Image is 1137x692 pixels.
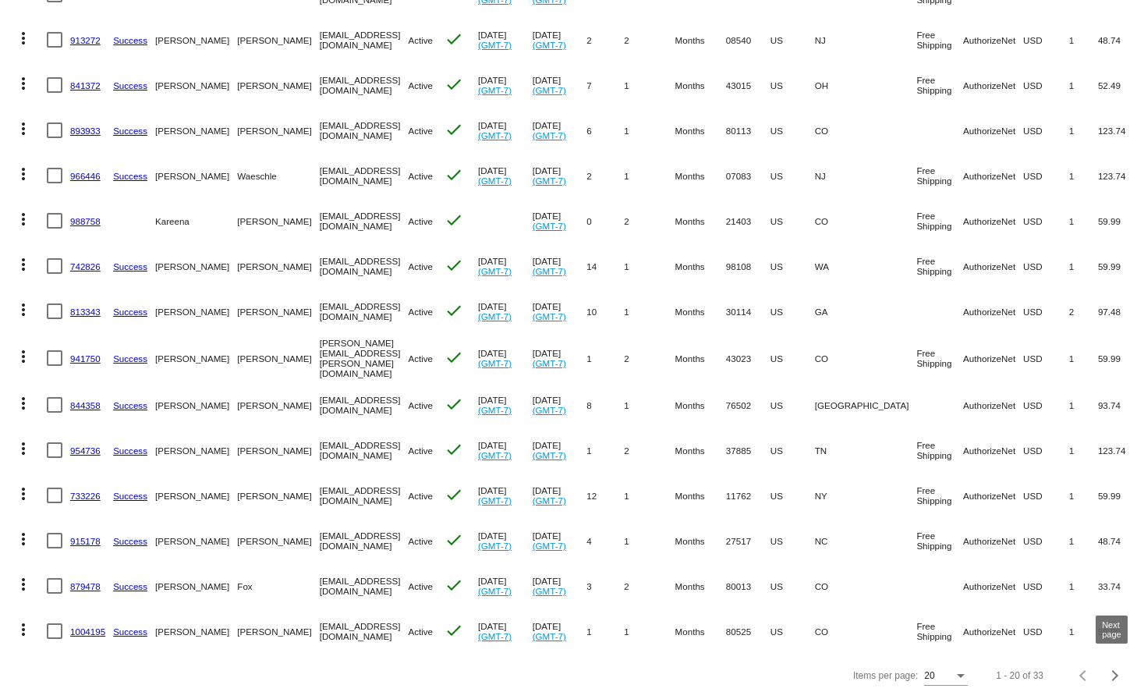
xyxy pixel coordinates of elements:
[320,108,409,153] mat-cell: [EMAIL_ADDRESS][DOMAIN_NAME]
[533,85,566,95] a: (GMT-7)
[624,609,675,654] mat-cell: 1
[478,541,512,551] a: (GMT-7)
[478,85,512,95] a: (GMT-7)
[533,40,566,50] a: (GMT-7)
[675,382,726,428] mat-cell: Months
[1023,198,1069,243] mat-cell: USD
[70,536,101,546] a: 915178
[586,153,624,198] mat-cell: 2
[815,289,917,334] mat-cell: GA
[815,518,917,563] mat-cell: NC
[1069,473,1098,518] mat-cell: 1
[770,518,815,563] mat-cell: US
[237,563,319,609] mat-cell: Fox
[478,563,533,609] mat-cell: [DATE]
[815,243,917,289] mat-cell: WA
[14,255,33,274] mat-icon: more_vert
[963,609,1023,654] mat-cell: AuthorizeNet
[478,631,512,641] a: (GMT-7)
[726,334,770,382] mat-cell: 43023
[237,198,319,243] mat-cell: [PERSON_NAME]
[726,563,770,609] mat-cell: 80013
[726,518,770,563] mat-cell: 27517
[478,450,512,460] a: (GMT-7)
[533,450,566,460] a: (GMT-7)
[113,491,147,501] a: Success
[1023,108,1069,153] mat-cell: USD
[533,334,587,382] mat-cell: [DATE]
[408,216,433,226] span: Active
[533,130,566,140] a: (GMT-7)
[963,334,1023,382] mat-cell: AuthorizeNet
[770,17,815,62] mat-cell: US
[533,176,566,186] a: (GMT-7)
[14,394,33,413] mat-icon: more_vert
[320,243,409,289] mat-cell: [EMAIL_ADDRESS][DOMAIN_NAME]
[14,210,33,229] mat-icon: more_vert
[770,428,815,473] mat-cell: US
[726,289,770,334] mat-cell: 30114
[155,289,237,334] mat-cell: [PERSON_NAME]
[624,382,675,428] mat-cell: 1
[533,609,587,654] mat-cell: [DATE]
[478,518,533,563] mat-cell: [DATE]
[924,671,968,682] mat-select: Items per page:
[155,428,237,473] mat-cell: [PERSON_NAME]
[533,221,566,231] a: (GMT-7)
[586,563,624,609] mat-cell: 3
[113,80,147,90] a: Success
[1069,243,1098,289] mat-cell: 1
[916,473,963,518] mat-cell: Free Shipping
[237,243,319,289] mat-cell: [PERSON_NAME]
[1100,660,1131,691] button: Next page
[1069,198,1098,243] mat-cell: 1
[963,243,1023,289] mat-cell: AuthorizeNet
[14,530,33,548] mat-icon: more_vert
[478,289,533,334] mat-cell: [DATE]
[478,586,512,596] a: (GMT-7)
[533,243,587,289] mat-cell: [DATE]
[1069,17,1098,62] mat-cell: 1
[320,609,409,654] mat-cell: [EMAIL_ADDRESS][DOMAIN_NAME]
[478,428,533,473] mat-cell: [DATE]
[963,473,1023,518] mat-cell: AuthorizeNet
[726,153,770,198] mat-cell: 07083
[963,563,1023,609] mat-cell: AuthorizeNet
[70,400,101,410] a: 844358
[113,126,147,136] a: Success
[770,473,815,518] mat-cell: US
[675,289,726,334] mat-cell: Months
[445,165,463,184] mat-icon: check
[675,473,726,518] mat-cell: Months
[1023,609,1069,654] mat-cell: USD
[675,518,726,563] mat-cell: Months
[237,473,319,518] mat-cell: [PERSON_NAME]
[320,518,409,563] mat-cell: [EMAIL_ADDRESS][DOMAIN_NAME]
[726,17,770,62] mat-cell: 08540
[624,334,675,382] mat-cell: 2
[1069,609,1098,654] mat-cell: 1
[726,198,770,243] mat-cell: 21403
[586,108,624,153] mat-cell: 6
[70,581,101,591] a: 879478
[624,17,675,62] mat-cell: 2
[533,405,566,415] a: (GMT-7)
[586,428,624,473] mat-cell: 1
[1023,289,1069,334] mat-cell: USD
[155,243,237,289] mat-cell: [PERSON_NAME]
[237,518,319,563] mat-cell: [PERSON_NAME]
[155,563,237,609] mat-cell: [PERSON_NAME]
[675,62,726,108] mat-cell: Months
[815,563,917,609] mat-cell: CO
[726,609,770,654] mat-cell: 80525
[963,428,1023,473] mat-cell: AuthorizeNet
[815,108,917,153] mat-cell: CO
[586,243,624,289] mat-cell: 14
[533,563,587,609] mat-cell: [DATE]
[624,473,675,518] mat-cell: 1
[320,62,409,108] mat-cell: [EMAIL_ADDRESS][DOMAIN_NAME]
[70,307,101,317] a: 813343
[675,334,726,382] mat-cell: Months
[533,473,587,518] mat-cell: [DATE]
[1023,153,1069,198] mat-cell: USD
